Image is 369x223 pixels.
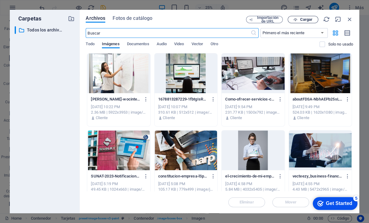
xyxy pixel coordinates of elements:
[246,16,283,23] button: Importación de URL
[293,104,348,110] div: [DATE] 9:49 PM
[91,174,141,179] p: SUNAT-2023-Notificaciones-electronicas-1024x663-mQx0nfp7TbDutZk7Cag0mA.webp
[163,115,175,121] p: Cliente
[15,15,41,23] p: Carpetas
[91,110,146,115] div: 2.36 MB | 5922x3953 | image/jpeg
[158,187,214,192] div: 105.17 KB | 779x499 | image/jpeg
[293,174,342,179] p: vecteezy_business-finance-technology-and-investment-concept-stock_17075716-QQfdrBea8ThczTduAQnOXQ...
[68,15,75,22] i: Crear carpeta
[293,187,348,192] div: 4.43 MB | 5472x2965 | image/jpeg
[225,181,281,187] div: [DATE] 4:58 PM
[288,16,318,23] button: Cargar
[346,16,353,23] i: Cerrar
[45,1,51,7] div: 5
[293,110,348,115] div: 524.03 KB | 1620x1080 | image/jpeg
[113,15,152,22] span: Fotos de catálogo
[255,16,280,23] span: Importación de URL
[225,187,281,192] div: 5.84 MB | 4032x5405 | image/jpeg
[86,28,250,38] input: Buscar
[323,16,330,23] i: Volver a cargar
[225,174,275,179] p: el-crecimiento-de-mi-empresa-es-impresionante-ZYpvjdr28F1ejCxvgD0KAw.jpg
[15,26,16,34] div: ​
[300,18,312,21] span: Cargar
[91,104,146,110] div: [DATE] 10:22 PM
[5,3,50,16] div: Get Started 5 items remaining, 0% complete
[328,42,353,47] p: Solo muestra los archivos que no están usándose en el sitio web. Los archivos añadidos durante es...
[158,110,214,115] div: 310.61 KB | 512x512 | image/png
[86,40,94,49] span: Todo
[91,97,141,102] p: christina-wocintechchat-com-Jp-X63-an8U-unsplash-CavImUska6yp3hB60ULWfA.jpg
[191,40,203,49] span: Vector
[18,7,44,12] div: Get Started
[211,40,218,49] span: Otro
[297,115,309,121] p: Cliente
[335,16,341,23] i: Minimizar
[91,181,146,187] div: [DATE] 5:19 PM
[158,97,208,102] p: 1678813287229-1fbtgIsRPjhauoUkBwHIzQ.png
[158,181,214,187] div: [DATE] 5:08 PM
[158,174,208,179] p: constitucion-empresa-lSpWEutqPuxVXZGru3WQVg.jpg
[293,97,342,102] p: aboutFDSA-NbhAEPb25sLx3PdOD8DVww.jpg
[225,104,281,110] div: [DATE] 9:54 PM
[174,40,184,49] span: Video
[91,187,146,192] div: 49.45 KB | 1024x663 | image/webp
[158,104,214,110] div: [DATE] 10:07 PM
[293,181,348,187] div: [DATE] 4:55 PM
[96,115,108,121] p: Cliente
[27,27,64,34] p: Todos los archivos
[225,110,281,115] div: 231.77 KB | 1500x792 | image/jpeg
[86,15,105,22] span: Archivos
[102,40,120,49] span: Imágenes
[156,40,166,49] span: Audio
[225,97,275,102] p: Como-ofrecer-servicios-contables-c46KnhrGvo1MT2yWdDq0HA.jpg
[127,40,149,49] span: Documentos
[230,115,242,121] p: Cliente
